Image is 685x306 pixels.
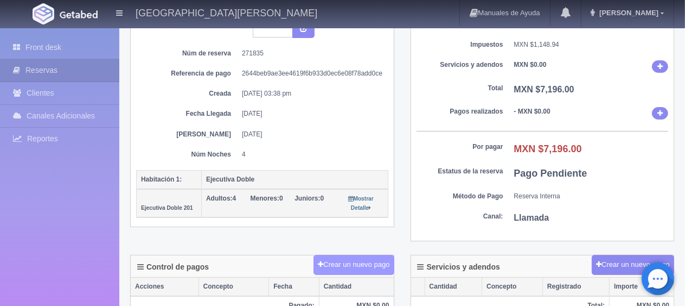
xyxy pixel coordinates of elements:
[417,192,503,201] dt: Método de Pago
[251,195,279,202] strong: Menores:
[269,278,319,296] th: Fecha
[514,213,549,222] b: Llamada
[144,49,231,58] dt: Núm de reserva
[514,143,582,154] b: MXN $7,196.00
[251,195,283,202] span: 0
[242,69,380,78] dd: 2644beb9ae3ee4619f6b933d0ec6e08f78add0ce
[542,278,609,296] th: Registrado
[514,40,669,49] dd: MXN $1,148.94
[417,142,503,152] dt: Por pagar
[202,170,388,189] th: Ejecutiva Doble
[349,195,374,211] a: Mostrar Detalle
[417,212,503,221] dt: Canal:
[597,9,658,17] span: [PERSON_NAME]
[417,167,503,176] dt: Estatus de la reserva
[141,205,193,211] small: Ejecutiva Doble 201
[144,89,231,98] dt: Creada
[60,10,98,18] img: Getabed
[514,192,669,201] dd: Reserva Interna
[319,278,393,296] th: Cantidad
[514,85,574,94] b: MXN $7,196.00
[144,109,231,118] dt: Fecha Llegada
[514,168,587,179] b: Pago Pendiente
[199,278,269,296] th: Concepto
[417,40,503,49] dt: Impuestos
[137,263,209,271] h4: Control de pagos
[425,278,482,296] th: Cantidad
[417,107,503,116] dt: Pagos realizados
[349,196,374,211] small: Mostrar Detalle
[242,130,380,139] dd: [DATE]
[141,176,182,183] b: Habitación 1:
[144,69,231,78] dt: Referencia de pago
[417,84,503,93] dt: Total
[131,278,199,296] th: Acciones
[295,195,320,202] strong: Juniors:
[144,150,231,159] dt: Núm Noches
[592,255,674,275] button: Crear un nuevo cargo
[514,108,550,115] b: - MXN $0.00
[482,278,543,296] th: Concepto
[242,109,380,118] dd: [DATE]
[418,263,500,271] h4: Servicios y adendos
[136,5,317,19] h4: [GEOGRAPHIC_DATA][PERSON_NAME]
[417,60,503,70] dt: Servicios y adendos
[242,49,380,58] dd: 271835
[610,278,674,296] th: Importe
[313,255,394,275] button: Crear un nuevo pago
[295,195,324,202] span: 0
[242,150,380,159] dd: 4
[144,130,231,139] dt: [PERSON_NAME]
[33,3,54,24] img: Getabed
[242,89,380,98] dd: [DATE] 03:38 pm
[206,195,233,202] strong: Adultos:
[514,61,547,68] b: MXN $0.00
[206,195,236,202] span: 4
